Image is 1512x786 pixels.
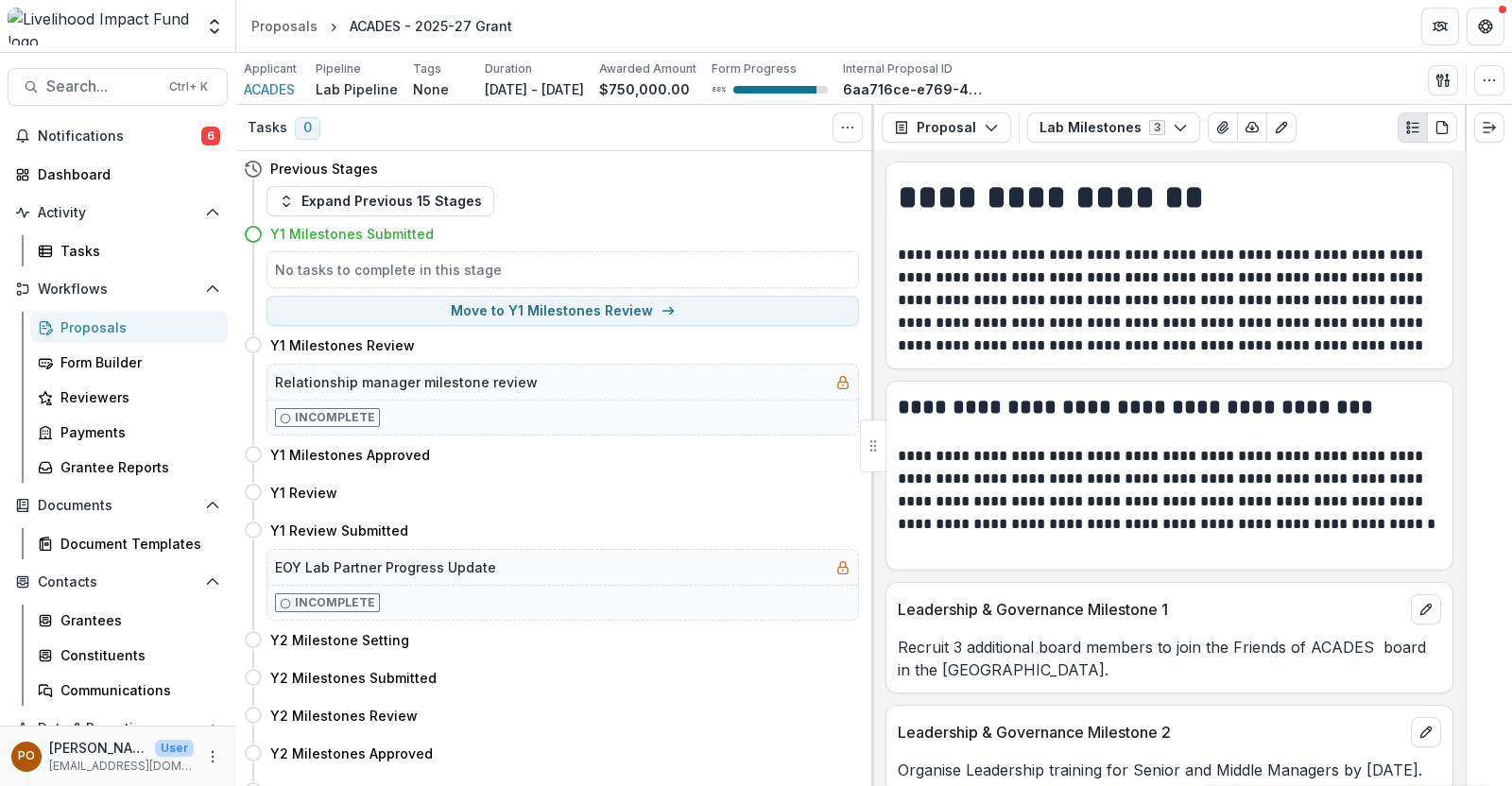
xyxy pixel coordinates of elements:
[60,352,213,372] div: Form Builder
[1474,112,1504,143] button: Expand right
[8,274,228,304] button: Open Workflows
[1467,8,1504,45] button: Get Help
[270,159,378,179] h4: Previous Stages
[60,680,213,700] div: Communications
[1266,112,1297,143] button: Edit as form
[30,605,228,636] a: Grantees
[60,645,213,665] div: Constituents
[244,79,295,99] a: ACADES
[266,296,859,326] button: Move to Y1 Milestones Review
[1411,717,1441,747] button: edit
[270,521,408,540] h4: Y1 Review Submitted
[898,759,1441,781] p: Organise Leadership training for Senior and Middle Managers by [DATE].
[201,8,228,45] button: Open entity switcher
[295,117,320,140] span: 0
[46,77,158,95] span: Search...
[1027,112,1200,143] button: Lab Milestones3
[898,598,1403,621] p: Leadership & Governance Milestone 1
[8,197,228,228] button: Open Activity
[30,528,228,559] a: Document Templates
[1398,112,1428,143] button: Plaintext view
[201,127,220,145] span: 6
[155,740,194,757] p: User
[60,317,213,337] div: Proposals
[316,60,361,77] p: Pipeline
[270,668,437,688] h4: Y2 Milestones Submitted
[266,186,494,216] button: Expand Previous 15 Stages
[60,457,213,477] div: Grantee Reports
[30,640,228,671] a: Constituents
[30,382,228,413] a: Reviewers
[270,224,434,244] h4: Y1 Milestones Submitted
[8,490,228,521] button: Open Documents
[270,483,337,503] h4: Y1 Review
[316,79,398,99] p: Lab Pipeline
[413,60,441,77] p: Tags
[843,60,953,77] p: Internal Proposal ID
[270,743,433,763] h4: Y2 Milestones Approved
[165,77,212,97] div: Ctrl + K
[599,60,696,77] p: Awarded Amount
[1411,594,1441,624] button: edit
[8,713,228,743] button: Open Data & Reporting
[295,594,375,611] p: Incomplete
[270,630,409,650] h4: Y2 Milestone Setting
[38,282,198,298] span: Workflows
[244,12,520,40] nav: breadcrumb
[898,721,1403,743] p: Leadership & Governance Milestone 2
[1208,112,1238,143] button: View Attached Files
[8,159,228,190] a: Dashboard
[30,675,228,706] a: Communications
[882,112,1011,143] button: Proposal
[38,574,198,590] span: Contacts
[18,750,35,762] div: Peige Omondi
[275,260,850,280] h5: No tasks to complete in this stage
[30,235,228,266] a: Tasks
[201,745,224,768] button: More
[1427,112,1457,143] button: PDF view
[413,79,449,99] p: None
[843,79,985,99] p: 6aa716ce-e769-48f3-9260-ac32baae79c6
[244,12,325,40] a: Proposals
[275,557,496,577] h5: EOY Lab Partner Progress Update
[350,16,512,36] div: ACADES - 2025-27 Grant
[712,83,726,96] p: 88 %
[8,567,228,597] button: Open Contacts
[1421,8,1459,45] button: Partners
[38,164,213,184] div: Dashboard
[898,636,1441,681] p: Recruit 3 additional board members to join the Friends of ACADES board in the [GEOGRAPHIC_DATA].
[270,706,418,726] h4: Y2 Milestones Review
[49,738,147,758] p: [PERSON_NAME]
[599,79,690,99] p: $750,000.00
[49,758,194,775] p: [EMAIL_ADDRESS][DOMAIN_NAME]
[30,452,228,483] a: Grantee Reports
[30,312,228,343] a: Proposals
[295,409,375,426] p: Incomplete
[60,610,213,630] div: Grantees
[270,445,430,465] h4: Y1 Milestones Approved
[38,128,201,145] span: Notifications
[485,79,584,99] p: [DATE] - [DATE]
[60,422,213,442] div: Payments
[244,60,297,77] p: Applicant
[38,721,198,737] span: Data & Reporting
[8,121,228,151] button: Notifications6
[8,8,194,45] img: Livelihood Impact Fund logo
[38,498,198,514] span: Documents
[833,112,863,143] button: Toggle View Cancelled Tasks
[60,534,213,554] div: Document Templates
[712,60,797,77] p: Form Progress
[38,205,198,221] span: Activity
[251,16,318,36] div: Proposals
[485,60,532,77] p: Duration
[30,417,228,448] a: Payments
[60,387,213,407] div: Reviewers
[8,68,228,106] button: Search...
[248,120,287,136] h3: Tasks
[60,241,213,261] div: Tasks
[275,372,538,392] h5: Relationship manager milestone review
[30,347,228,378] a: Form Builder
[270,335,415,355] h4: Y1 Milestones Review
